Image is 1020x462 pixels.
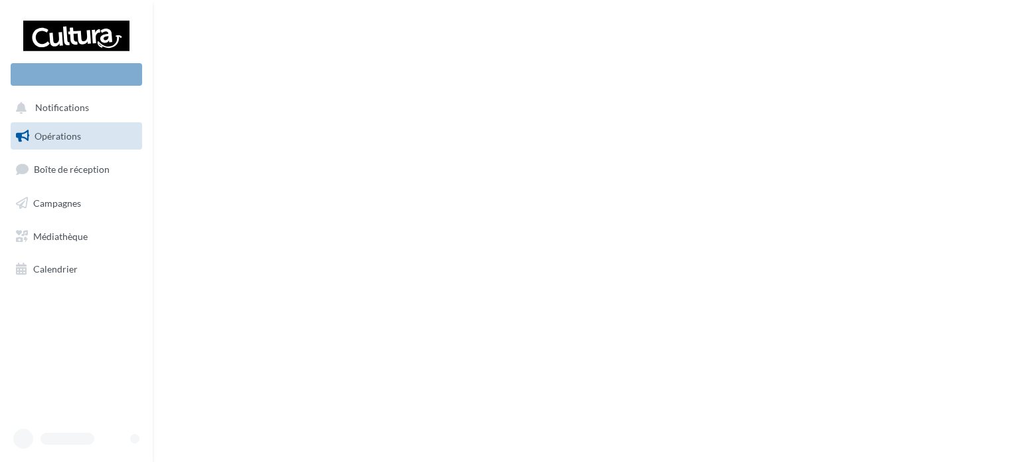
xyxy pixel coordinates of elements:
span: Boîte de réception [34,164,110,175]
span: Campagnes [33,197,81,209]
span: Notifications [35,102,89,114]
span: Calendrier [33,263,78,275]
a: Campagnes [8,189,145,217]
a: Médiathèque [8,223,145,251]
a: Opérations [8,122,145,150]
a: Calendrier [8,255,145,283]
span: Médiathèque [33,230,88,241]
a: Boîte de réception [8,155,145,183]
span: Opérations [35,130,81,142]
div: Nouvelle campagne [11,63,142,86]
